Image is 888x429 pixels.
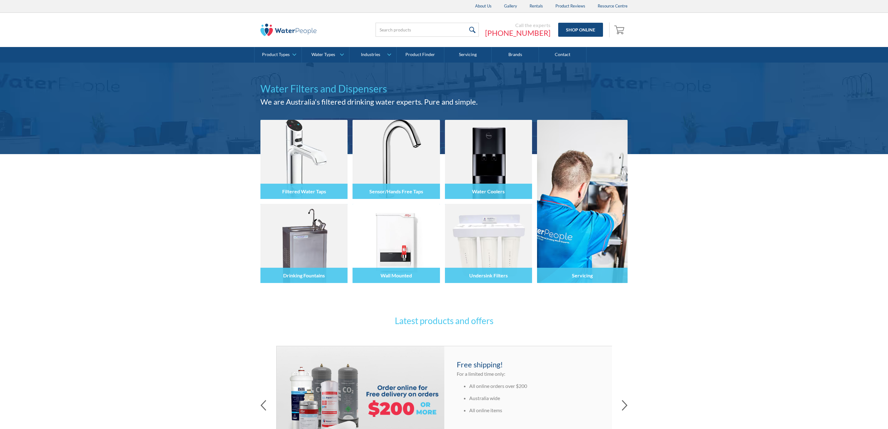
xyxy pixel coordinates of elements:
h3: Latest products and offers [323,314,565,327]
h4: Filtered Water Taps [282,188,326,194]
img: Undersink Filters [445,204,532,283]
a: Product Finder [397,47,444,63]
a: Contact [539,47,586,63]
a: Industries [349,47,396,63]
li: All online orders over $200 [469,382,600,390]
li: Australia wide [469,394,600,402]
a: Servicing [537,120,628,283]
a: Open cart [613,22,628,37]
img: The Water People [260,24,316,36]
h4: Sensor/Hands Free Taps [369,188,423,194]
img: Wall Mounted [353,204,440,283]
a: Brands [492,47,539,63]
div: Water Types [311,52,335,57]
h4: Servicing [572,272,593,278]
h4: Undersink Filters [469,272,508,278]
img: Drinking Fountains [260,204,348,283]
input: Search products [376,23,479,37]
h4: Free shipping! [457,359,600,370]
a: Servicing [444,47,492,63]
a: Product Types [255,47,301,63]
a: Shop Online [558,23,603,37]
a: [PHONE_NUMBER] [485,28,550,38]
p: For a limited time only: [457,370,600,378]
div: Call the experts [485,22,550,28]
h4: Wall Mounted [381,272,412,278]
div: Product Types [262,52,290,57]
img: shopping cart [614,25,626,35]
li: All online items [469,407,600,414]
img: Sensor/Hands Free Taps [353,120,440,199]
h4: Water Coolers [472,188,505,194]
img: Filtered Water Taps [260,120,348,199]
img: Water Coolers [445,120,532,199]
a: Water Types [302,47,349,63]
h4: Drinking Fountains [283,272,325,278]
div: Industries [361,52,380,57]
